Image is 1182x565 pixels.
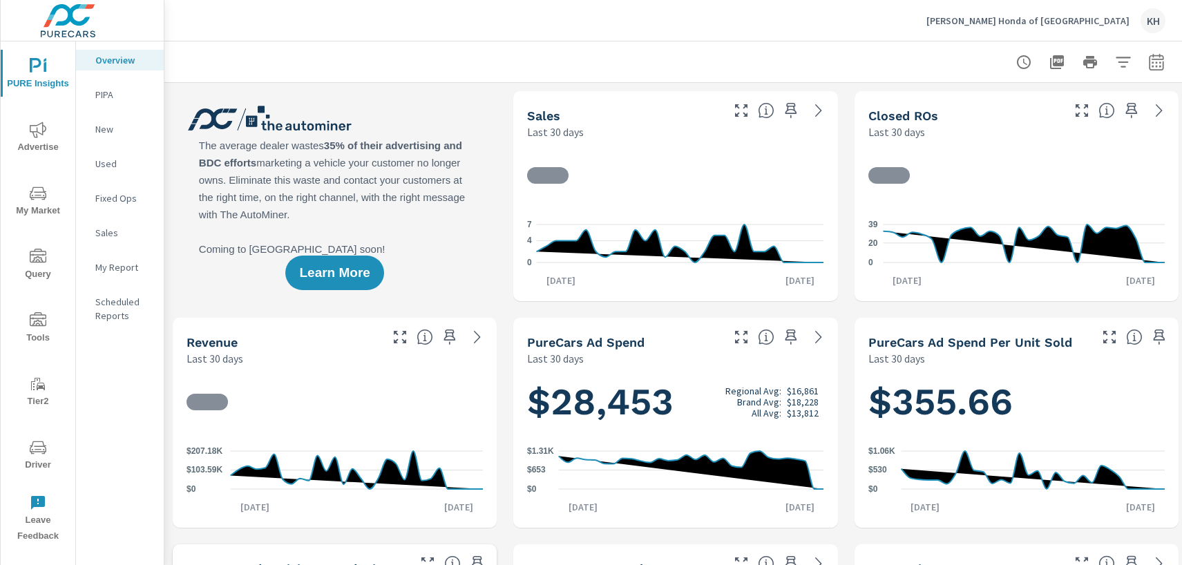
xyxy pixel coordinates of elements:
[1116,274,1165,287] p: [DATE]
[730,326,752,348] button: Make Fullscreen
[725,385,781,396] p: Regional Avg:
[187,484,196,494] text: $0
[1148,326,1170,348] span: Save this to your personalized report
[527,350,584,367] p: Last 30 days
[868,446,895,456] text: $1.06K
[868,466,887,475] text: $530
[95,157,153,171] p: Used
[787,385,819,396] p: $16,861
[5,439,71,473] span: Driver
[527,236,532,246] text: 4
[95,191,153,205] p: Fixed Ops
[187,350,243,367] p: Last 30 days
[1141,8,1165,33] div: KH
[5,249,71,282] span: Query
[76,291,164,326] div: Scheduled Reports
[1126,329,1143,345] span: Average cost of advertising per each vehicle sold at the dealer over the selected date range. The...
[868,108,938,123] h5: Closed ROs
[559,500,607,514] p: [DATE]
[780,326,802,348] span: Save this to your personalized report
[537,274,585,287] p: [DATE]
[868,350,925,367] p: Last 30 days
[95,53,153,67] p: Overview
[787,396,819,408] p: $18,228
[466,326,488,348] a: See more details in report
[1121,99,1143,122] span: Save this to your personalized report
[868,379,1165,425] h1: $355.66
[76,188,164,209] div: Fixed Ops
[1043,48,1071,76] button: "Export Report to PDF"
[76,257,164,278] div: My Report
[868,258,873,267] text: 0
[285,256,383,290] button: Learn More
[95,88,153,102] p: PIPA
[76,222,164,243] div: Sales
[1148,99,1170,122] a: See more details in report
[808,326,830,348] a: See more details in report
[758,329,774,345] span: Total cost of media for all PureCars channels for the selected dealership group over the selected...
[439,326,461,348] span: Save this to your personalized report
[1116,500,1165,514] p: [DATE]
[776,274,824,287] p: [DATE]
[527,220,532,229] text: 7
[5,312,71,346] span: Tools
[187,466,222,475] text: $103.59K
[187,446,222,456] text: $207.18K
[76,153,164,174] div: Used
[76,50,164,70] div: Overview
[527,484,537,494] text: $0
[1071,99,1093,122] button: Make Fullscreen
[776,500,824,514] p: [DATE]
[417,329,433,345] span: Total sales revenue over the selected date range. [Source: This data is sourced from the dealer’s...
[737,396,781,408] p: Brand Avg:
[901,500,949,514] p: [DATE]
[76,119,164,140] div: New
[527,108,560,123] h5: Sales
[752,408,781,419] p: All Avg:
[883,274,931,287] p: [DATE]
[5,376,71,410] span: Tier2
[5,58,71,92] span: PURE Insights
[527,379,823,425] h1: $28,453
[780,99,802,122] span: Save this to your personalized report
[527,124,584,140] p: Last 30 days
[76,84,164,105] div: PIPA
[808,99,830,122] a: See more details in report
[1076,48,1104,76] button: Print Report
[1,41,75,550] div: nav menu
[868,238,878,248] text: 20
[95,226,153,240] p: Sales
[1143,48,1170,76] button: Select Date Range
[95,295,153,323] p: Scheduled Reports
[527,466,546,475] text: $653
[787,408,819,419] p: $13,812
[1109,48,1137,76] button: Apply Filters
[5,122,71,155] span: Advertise
[1098,326,1121,348] button: Make Fullscreen
[527,258,532,267] text: 0
[868,124,925,140] p: Last 30 days
[5,185,71,219] span: My Market
[187,335,238,349] h5: Revenue
[527,335,645,349] h5: PureCars Ad Spend
[758,102,774,119] span: Number of vehicles sold by the dealership over the selected date range. [Source: This data is sou...
[5,495,71,544] span: Leave Feedback
[868,335,1072,349] h5: PureCars Ad Spend Per Unit Sold
[231,500,279,514] p: [DATE]
[389,326,411,348] button: Make Fullscreen
[95,122,153,136] p: New
[868,484,878,494] text: $0
[868,220,878,229] text: 39
[730,99,752,122] button: Make Fullscreen
[1098,102,1115,119] span: Number of Repair Orders Closed by the selected dealership group over the selected time range. [So...
[299,267,370,279] span: Learn More
[435,500,483,514] p: [DATE]
[926,15,1129,27] p: [PERSON_NAME] Honda of [GEOGRAPHIC_DATA]
[95,260,153,274] p: My Report
[527,446,554,456] text: $1.31K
